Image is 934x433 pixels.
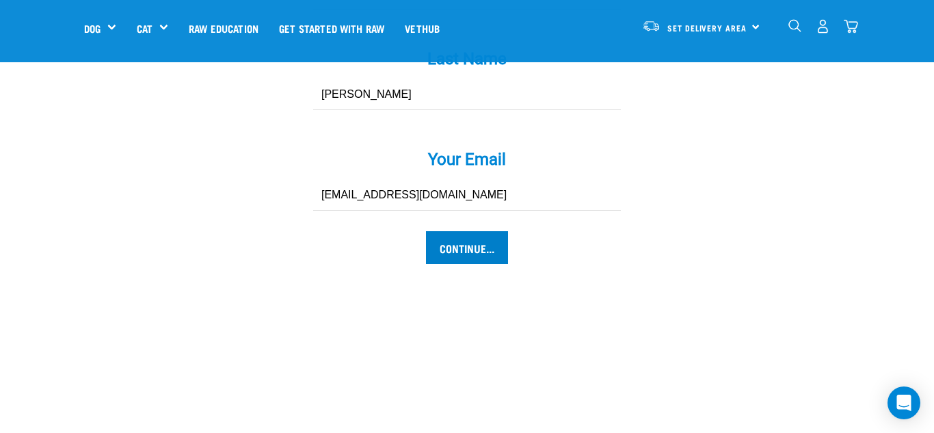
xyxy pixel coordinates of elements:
label: Your Email [262,147,672,172]
a: Get started with Raw [269,1,395,55]
input: Continue... [426,231,508,264]
img: van-moving.png [642,20,661,32]
span: Set Delivery Area [667,25,747,30]
a: Raw Education [178,1,269,55]
a: Dog [84,21,101,36]
img: home-icon-1@2x.png [788,19,801,32]
a: Cat [137,21,152,36]
div: Open Intercom Messenger [888,386,920,419]
img: user.png [816,19,830,34]
img: home-icon@2x.png [844,19,858,34]
a: Vethub [395,1,450,55]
